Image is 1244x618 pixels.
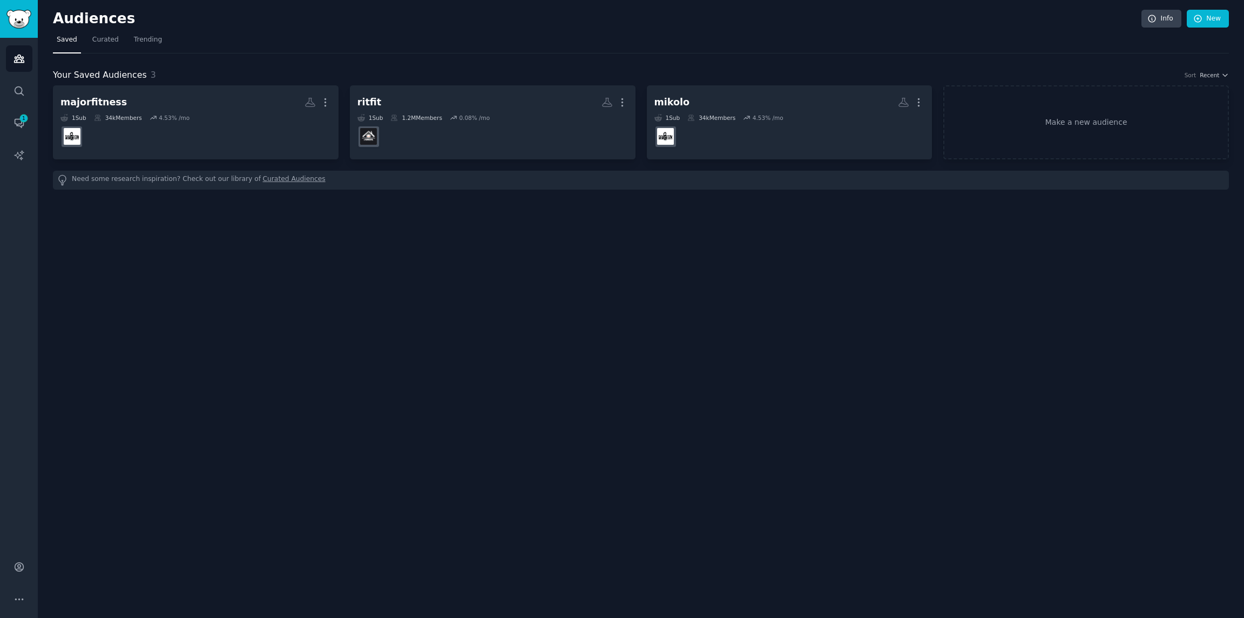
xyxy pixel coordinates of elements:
[60,96,127,109] div: majorfitness
[53,69,147,82] span: Your Saved Audiences
[654,96,689,109] div: mikolo
[357,114,383,122] div: 1 Sub
[64,128,80,145] img: GarageGym
[654,114,680,122] div: 1 Sub
[687,114,735,122] div: 34k Members
[657,128,674,145] img: GarageGym
[53,171,1229,190] div: Need some research inspiration? Check out our library of
[1141,10,1181,28] a: Info
[1187,10,1229,28] a: New
[1200,71,1229,79] button: Recent
[6,10,31,29] img: GummySearch logo
[1200,71,1219,79] span: Recent
[263,174,326,186] a: Curated Audiences
[57,35,77,45] span: Saved
[360,128,377,145] img: homegym
[53,85,339,159] a: majorfitness1Sub34kMembers4.53% /moGarageGym
[647,85,932,159] a: mikolo1Sub34kMembers4.53% /moGarageGym
[753,114,783,122] div: 4.53 % /mo
[159,114,190,122] div: 4.53 % /mo
[89,31,123,53] a: Curated
[130,31,166,53] a: Trending
[459,114,490,122] div: 0.08 % /mo
[390,114,442,122] div: 1.2M Members
[6,110,32,136] a: 1
[134,35,162,45] span: Trending
[357,96,381,109] div: ritfit
[92,35,119,45] span: Curated
[151,70,156,80] span: 3
[19,115,29,122] span: 1
[53,31,81,53] a: Saved
[60,114,86,122] div: 1 Sub
[94,114,142,122] div: 34k Members
[1185,71,1196,79] div: Sort
[350,85,635,159] a: ritfit1Sub1.2MMembers0.08% /mohomegym
[53,10,1141,28] h2: Audiences
[943,85,1229,159] a: Make a new audience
